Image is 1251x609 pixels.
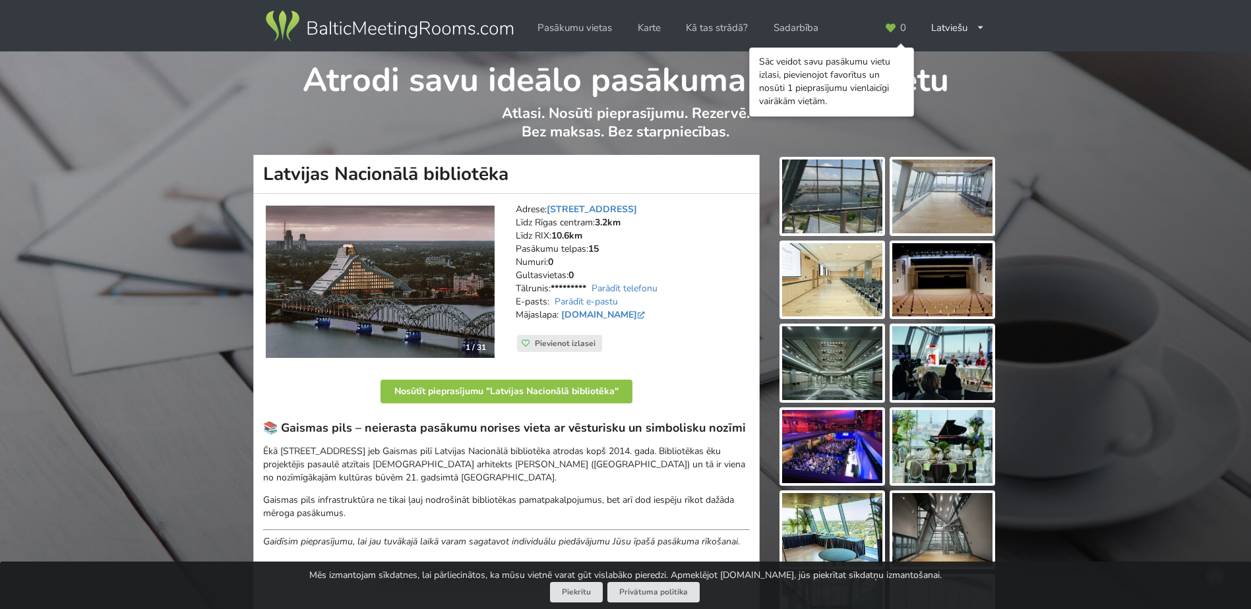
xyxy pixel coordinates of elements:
h1: Atrodi savu ideālo pasākuma norises vietu [254,51,997,101]
a: Konferenču centrs | Rīga | Latvijas Nacionālā bibliotēka 1 / 31 [266,206,495,359]
p: Atlasi. Nosūti pieprasījumu. Rezervē. Bez maksas. Bez starpniecības. [254,104,997,155]
img: Konferenču centrs | Rīga | Latvijas Nacionālā bibliotēka [266,206,495,359]
strong: 15 [588,243,599,255]
a: Karte [628,15,670,41]
img: Latvijas Nacionālā bibliotēka | Rīga | Pasākumu vieta - galerijas bilde [892,493,992,567]
div: Sāc veidot savu pasākumu vietu izlasi, pievienojot favorītus un nosūti 1 pieprasījumu vienlaicīgi... [759,55,904,108]
img: Latvijas Nacionālā bibliotēka | Rīga | Pasākumu vieta - galerijas bilde [892,243,992,317]
h1: Latvijas Nacionālā bibliotēka [253,155,760,194]
h3: 📚 Gaismas pils – neierasta pasākumu norises vieta ar vēsturisku un simbolisku nozīmi [263,420,750,436]
span: 0 [900,23,906,33]
p: Gaismas pils infrastruktūra ne tikai ļauj nodrošināt bibliotēkas pamatpakalpojumus, bet arī dod i... [263,494,750,520]
a: [STREET_ADDRESS] [547,203,637,216]
img: Latvijas Nacionālā bibliotēka | Rīga | Pasākumu vieta - galerijas bilde [782,243,882,317]
img: Latvijas Nacionālā bibliotēka | Rīga | Pasākumu vieta - galerijas bilde [782,410,882,484]
a: Kā tas strādā? [677,15,757,41]
span: Pievienot izlasei [535,338,595,349]
img: Latvijas Nacionālā bibliotēka | Rīga | Pasākumu vieta - galerijas bilde [782,326,882,400]
strong: 10.6km [551,229,582,242]
div: 1 / 31 [458,337,494,357]
strong: 0 [548,256,553,268]
a: Privātuma politika [607,582,700,602]
img: Latvijas Nacionālā bibliotēka | Rīga | Pasākumu vieta - galerijas bilde [892,159,992,233]
img: Latvijas Nacionālā bibliotēka | Rīga | Pasākumu vieta - galerijas bilde [892,410,992,484]
img: Latvijas Nacionālā bibliotēka | Rīga | Pasākumu vieta - galerijas bilde [782,493,882,567]
em: Gaidīsim pieprasījumu, lai jau tuvākajā laikā varam sagatavot individuālu piedāvājumu Jūsu īpašā ... [263,535,740,548]
img: Latvijas Nacionālā bibliotēka | Rīga | Pasākumu vieta - galerijas bilde [782,159,882,233]
a: Pasākumu vietas [528,15,621,41]
a: Sadarbība [764,15,828,41]
address: Adrese: Līdz Rīgas centram: Līdz RIX: Pasākumu telpas: Numuri: Gultasvietas: Tālrunis: E-pasts: M... [516,203,750,335]
div: Latviešu [922,15,994,41]
button: Nosūtīt pieprasījumu "Latvijas Nacionālā bibliotēka" [381,380,632,403]
strong: 0 [568,269,574,281]
img: Latvijas Nacionālā bibliotēka | Rīga | Pasākumu vieta - galerijas bilde [892,326,992,400]
a: Parādīt e-pastu [555,295,618,308]
p: Ēkā [STREET_ADDRESS] jeb Gaismas pilī Latvijas Nacionālā bibliotēka atrodas kopš 2014. gada. Bibl... [263,445,750,484]
a: [DOMAIN_NAME] [561,308,648,321]
strong: 3.2km [595,216,621,229]
img: Baltic Meeting Rooms [263,8,516,45]
a: Parādīt telefonu [592,282,657,295]
button: Piekrītu [550,582,603,602]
